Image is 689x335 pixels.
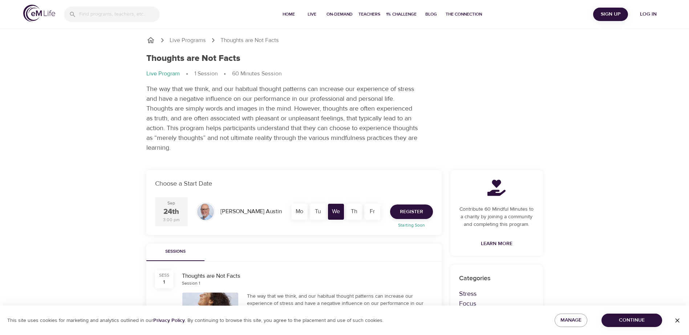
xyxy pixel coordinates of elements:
a: Live Programs [170,36,206,45]
span: The Connection [446,11,482,18]
span: Register [400,207,423,216]
p: Choose a Start Date [155,179,433,189]
div: Mo [292,204,308,220]
div: Th [346,204,362,220]
span: Learn More [481,239,512,248]
nav: breadcrumb [146,36,543,45]
button: Manage [555,314,587,327]
span: Log in [634,10,663,19]
div: 3:00 pm [163,217,180,223]
div: Session 1 [182,280,200,286]
button: Register [390,204,433,219]
nav: breadcrumb [146,70,543,78]
div: 24th [163,207,179,217]
span: On-Demand [327,11,353,18]
span: Teachers [358,11,380,18]
p: 60 Minutes Session [232,70,281,78]
button: Sign Up [593,8,628,21]
input: Find programs, teachers, etc... [79,7,160,22]
p: Stress [459,289,534,299]
p: The way that we think, and our habitual thought patterns can increase our experience of stress an... [146,84,419,153]
p: Live Program [146,70,180,78]
a: Learn More [478,237,515,251]
button: Log in [631,8,666,21]
span: 1% Challenge [386,11,417,18]
p: Starting Soon [386,222,437,228]
div: [PERSON_NAME] Austin [218,204,285,219]
span: Sign Up [596,10,625,19]
div: SESS [159,272,169,278]
span: Live [303,11,321,18]
span: Blog [422,11,440,18]
span: Home [280,11,297,18]
a: Privacy Policy [153,317,185,324]
div: 1 [163,278,165,286]
span: Sessions [151,248,200,256]
p: Focus [459,299,534,309]
p: 1 Session [194,70,218,78]
div: Thoughts are Not Facts [182,272,433,280]
p: Thoughts are Not Facts [220,36,279,45]
p: Categories [459,273,534,283]
span: Continue [607,316,656,325]
p: Contribute 60 Mindful Minutes to a charity by joining a community and completing this program. [459,206,534,228]
h1: Thoughts are Not Facts [146,53,240,64]
button: Continue [601,314,662,327]
span: Manage [560,316,581,325]
img: logo [23,5,55,22]
div: We [328,204,344,220]
div: Fr [364,204,380,220]
div: Sep [167,200,175,206]
div: Tu [310,204,326,220]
